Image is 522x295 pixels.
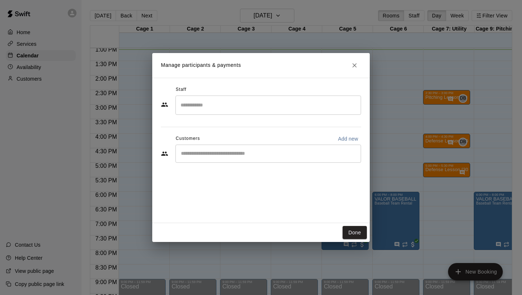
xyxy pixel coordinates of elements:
div: Start typing to search customers... [175,145,361,163]
svg: Customers [161,150,168,157]
span: Customers [176,133,200,145]
span: Staff [176,84,186,96]
p: Manage participants & payments [161,61,241,69]
button: Done [343,226,367,239]
div: Search staff [175,96,361,115]
p: Add new [338,135,358,142]
button: Add new [335,133,361,145]
svg: Staff [161,101,168,108]
button: Close [348,59,361,72]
